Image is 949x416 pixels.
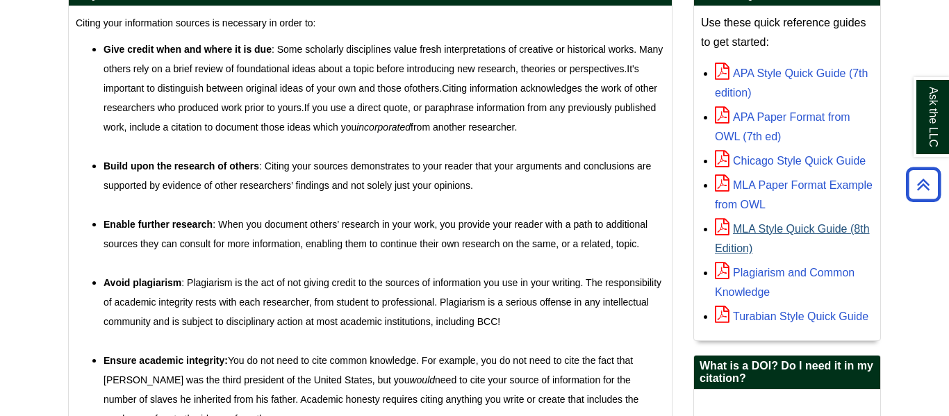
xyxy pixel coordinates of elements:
h2: What is a DOI? Do I need it in my citation? [694,356,880,390]
a: Turabian Style Quick Guide [715,310,868,322]
strong: Build upon the research of others [104,160,259,172]
a: MLA Style Quick Guide (8th Edition) [715,223,870,254]
em: would [409,374,435,385]
p: Use these quick reference guides to get started: [701,13,873,52]
strong: Ensure academic integrity: [104,355,228,366]
span: : Some scholarly disciplines value fresh interpretations of creative or historical works. Many ot... [104,44,663,152]
strong: Enable further research [104,219,213,230]
strong: Give credit when and where it is due [104,44,272,55]
a: MLA Paper Format Example from OWL [715,179,873,210]
strong: Avoid plagiarism [104,277,181,288]
a: APA Style Quick Guide (7th edition) [715,67,868,99]
em: incorporated [356,122,411,133]
a: Plagiarism and Common Knowledge [715,267,855,298]
span: It's important to distinguish between original ideas of your own and those of [104,63,639,94]
span: Citing your information sources is necessary in order to: [76,17,315,28]
span: others. [412,83,442,94]
span: : Plagiarism is the act of not giving credit to the sources of information you use in your writin... [104,277,661,327]
a: Back to Top [901,175,946,194]
span: : When you document others’ research in your work, you provide your reader with a path to additio... [104,219,647,249]
a: Chicago Style Quick Guide [715,155,866,167]
a: APA Paper Format from OWL (7th ed) [715,111,850,142]
span: : Citing your sources demonstrates to your reader that your arguments and conclusions are support... [104,160,651,191]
